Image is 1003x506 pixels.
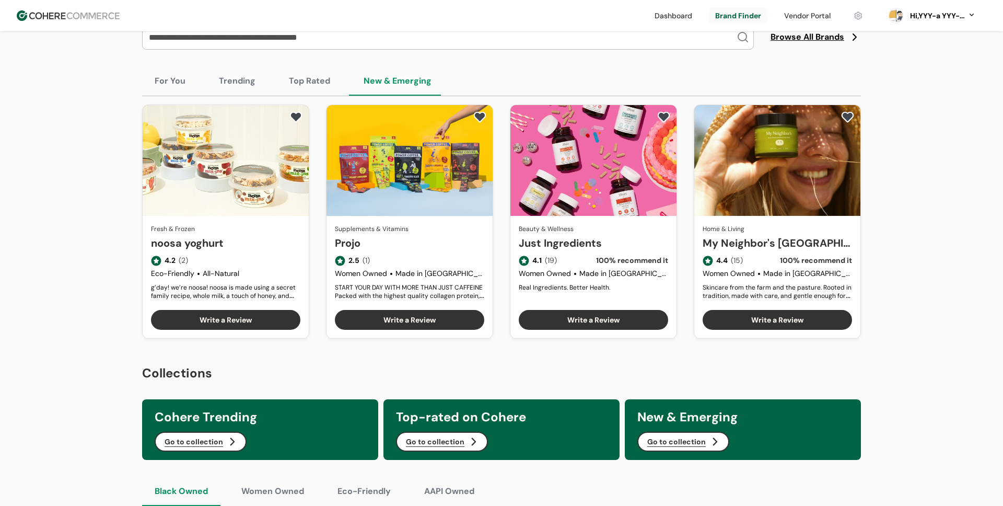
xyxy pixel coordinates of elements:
[655,109,672,125] button: add to favorite
[335,235,484,251] a: Projo
[637,432,729,452] button: Go to collection
[703,235,852,251] a: My Neighbor's [GEOGRAPHIC_DATA]
[151,235,300,251] a: noosa yoghurt
[229,477,317,506] button: Women Owned
[155,408,366,427] h3: Cohere Trending
[412,477,487,506] button: AAPI Owned
[396,432,488,452] button: Go to collection
[276,66,343,96] button: Top Rated
[142,364,861,383] h2: Collections
[351,66,444,96] button: New & Emerging
[703,310,852,330] button: Write a Review
[151,310,300,330] button: Write a Review
[206,66,268,96] button: Trending
[771,31,844,43] span: Browse All Brands
[155,432,247,452] button: Go to collection
[142,66,198,96] button: For You
[519,235,668,251] a: Just Ingredients
[888,8,904,24] svg: 0 percent
[396,408,607,427] h3: Top-rated on Cohere
[637,408,848,427] h3: New & Emerging
[335,310,484,330] button: Write a Review
[771,31,861,43] a: Browse All Brands
[908,10,976,21] button: Hi,YYY-a YYY-aa
[471,109,488,125] button: add to favorite
[325,477,403,506] button: Eco-Friendly
[839,109,856,125] button: add to favorite
[519,310,668,330] button: Write a Review
[287,109,305,125] button: add to favorite
[908,10,965,21] div: Hi, YYY-a YYY-aa
[17,10,120,21] img: Cohere Logo
[142,477,220,506] button: Black Owned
